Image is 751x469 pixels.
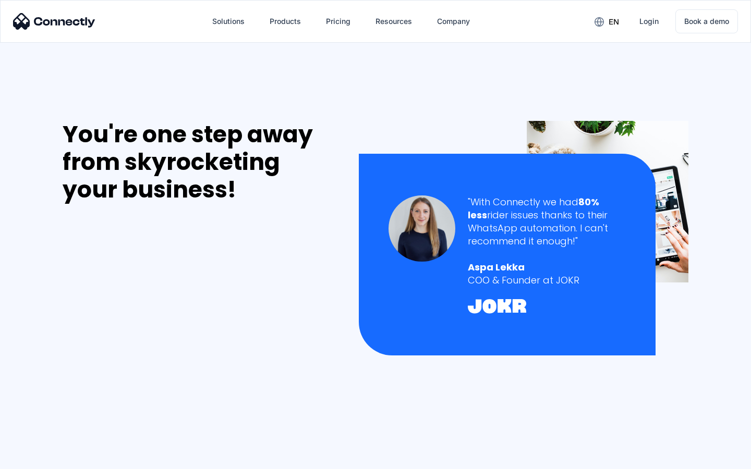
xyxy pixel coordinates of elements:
[10,451,63,465] aside: Language selected: English
[609,15,619,29] div: en
[63,121,337,203] div: You're one step away from skyrocketing your business!
[13,13,95,30] img: Connectly Logo
[468,261,525,274] strong: Aspa Lekka
[326,14,350,29] div: Pricing
[639,14,659,29] div: Login
[468,195,599,221] strong: 80% less
[63,216,219,455] iframe: Form 0
[270,14,301,29] div: Products
[375,14,412,29] div: Resources
[318,9,359,34] a: Pricing
[675,9,738,33] a: Book a demo
[21,451,63,465] ul: Language list
[212,14,245,29] div: Solutions
[437,14,470,29] div: Company
[468,195,626,248] div: "With Connectly we had rider issues thanks to their WhatsApp automation. I can't recommend it eno...
[468,274,626,287] div: COO & Founder at JOKR
[631,9,667,34] a: Login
